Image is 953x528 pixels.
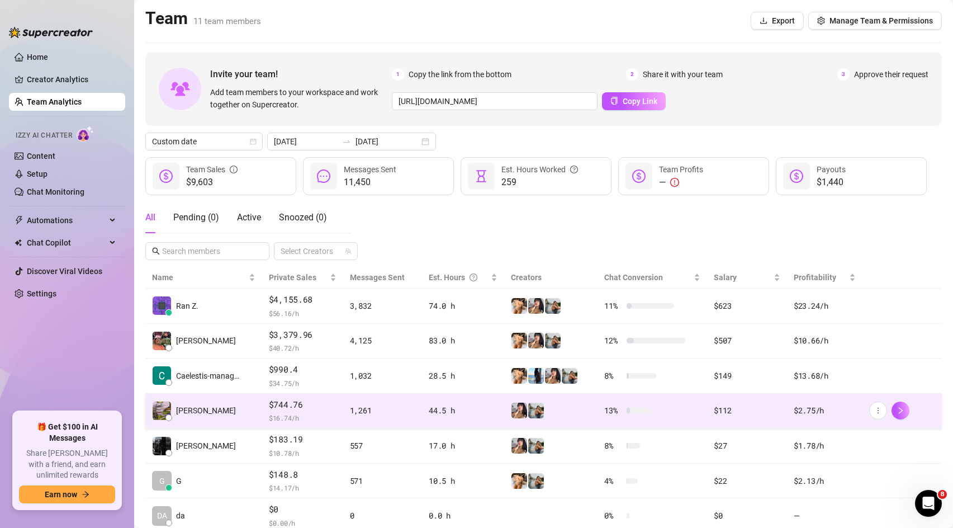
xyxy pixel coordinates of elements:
img: Babydanix [511,438,527,454]
span: 3 [837,68,850,81]
span: team [345,248,352,254]
span: $4,155.68 [269,293,336,307]
span: G [176,475,182,487]
span: [PERSON_NAME] [176,404,236,417]
span: $ 16.74 /h [269,412,336,423]
div: 74.0 h [429,300,497,312]
span: Caelestis-manag… [176,370,239,382]
span: 8 % [604,440,622,452]
img: Sergey Shoustin [153,402,171,420]
span: $ 14.17 /h [269,482,336,493]
div: $112 [714,404,780,417]
span: Copy the link from the bottom [409,68,511,81]
img: Chat Copilot [15,239,22,247]
div: 83.0 h [429,334,497,347]
div: Pending ( 0 ) [173,211,219,224]
span: dollar-circle [790,169,803,183]
img: SivanSecret [545,298,561,314]
img: Caelestis-manag… [153,366,171,385]
a: Discover Viral Videos [27,267,102,276]
span: 2 [626,68,638,81]
span: dollar-circle [159,169,173,183]
img: SivanSecret [528,438,544,454]
span: Earn now [45,490,77,499]
img: SivanSecret [562,368,577,384]
img: Shalva [511,298,527,314]
span: [PERSON_NAME] [176,440,236,452]
input: Search members [162,245,254,257]
span: Private Sales [269,273,316,282]
img: AI Chatter [77,126,94,142]
span: Manage Team & Permissions [829,16,933,25]
img: Babydanix [545,368,561,384]
span: 11,450 [344,176,396,189]
span: da [176,510,185,522]
th: Name [145,267,262,289]
th: Creators [504,267,598,289]
div: $2.75 /h [794,404,856,417]
span: Share it with your team [643,68,723,81]
span: search [152,247,160,255]
a: Home [27,53,48,62]
a: Chat Monitoring [27,187,84,196]
span: Name [152,271,246,284]
span: 8 [938,490,947,499]
span: info-circle [230,163,238,176]
span: Payouts [817,165,846,174]
div: 4,125 [350,334,415,347]
span: hourglass [475,169,488,183]
div: Est. Hours Worked [501,163,578,176]
button: Export [751,12,804,30]
div: $27 [714,440,780,452]
div: $0 [714,510,780,522]
a: Creator Analytics [27,70,116,88]
span: $744.76 [269,398,336,412]
span: Ran Z. [176,300,198,312]
span: swap-right [342,137,351,146]
span: G [159,475,165,487]
span: Messages Sent [344,165,396,174]
span: $0 [269,503,336,516]
span: $3,379.96 [269,328,336,342]
span: DA [157,510,167,522]
span: 12 % [604,334,622,347]
span: 8 % [604,370,622,382]
div: 17.0 h [429,440,497,452]
span: more [874,407,882,414]
span: 4 % [604,475,622,487]
span: setting [817,17,825,25]
div: All [145,211,155,224]
span: Snoozed ( 0 ) [279,212,327,223]
span: thunderbolt [15,216,23,225]
div: 571 [350,475,415,487]
div: 44.5 h [429,404,497,417]
img: logo-BBDzfeDw.svg [9,27,93,38]
span: 259 [501,176,578,189]
div: 10.5 h [429,475,497,487]
div: $13.68 /h [794,370,856,382]
img: brenda lopez pa… [153,437,171,455]
a: Team Analytics [27,97,82,106]
span: 11 % [604,300,622,312]
span: [PERSON_NAME] [176,334,236,347]
img: SivanSecret [528,473,544,489]
img: SivanSecret [528,403,544,418]
span: Team Profits [659,165,703,174]
button: Manage Team & Permissions [808,12,942,30]
span: Messages Sent [350,273,405,282]
img: Shalva [511,333,527,348]
span: 🎁 Get $100 in AI Messages [19,422,115,444]
a: Setup [27,169,48,178]
button: Earn nowarrow-right [19,485,115,503]
span: $ 34.75 /h [269,378,336,389]
span: Share [PERSON_NAME] with a friend, and earn unlimited rewards [19,448,115,481]
span: to [342,137,351,146]
span: 1 [392,68,404,81]
div: 1,032 [350,370,415,382]
span: calendar [250,138,257,145]
div: — [659,176,703,189]
img: Babydanix [511,403,527,418]
img: Shalva [511,473,527,489]
span: Export [772,16,795,25]
img: Babydanix [528,333,544,348]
